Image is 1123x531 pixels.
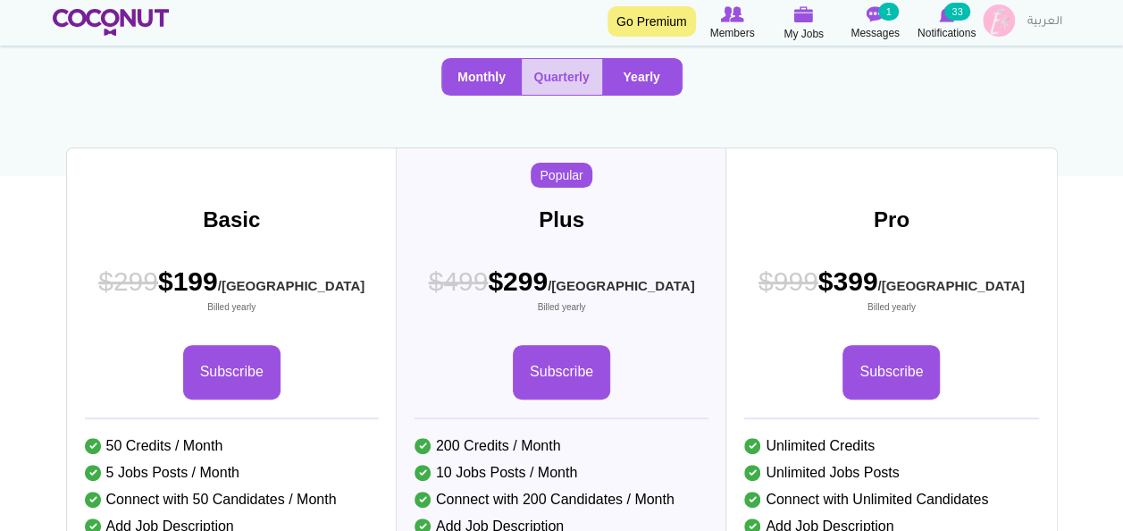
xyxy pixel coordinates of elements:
li: Connect with 50 Candidates / Month [85,486,379,513]
small: 1 [878,3,898,21]
a: Subscribe [183,345,281,400]
li: 5 Jobs Posts / Month [85,459,379,486]
li: 200 Credits / Month [415,433,708,459]
span: Members [709,24,754,42]
span: $499 [429,266,489,296]
li: Connect with Unlimited Candidates [744,486,1038,513]
span: $199 [98,263,365,314]
img: Notifications [939,6,954,22]
sub: /[GEOGRAPHIC_DATA] [548,278,694,293]
a: Go Premium [608,6,696,37]
small: Billed yearly [758,301,1025,314]
li: Unlimited Credits [744,433,1038,459]
a: Subscribe [513,345,610,400]
span: $299 [429,263,695,314]
a: Notifications Notifications 33 [911,4,983,42]
a: Browse Members Members [697,4,768,42]
span: My Jobs [784,25,824,43]
a: Messages Messages 1 [840,4,911,42]
span: Messages [851,24,900,42]
img: Home [53,9,170,36]
small: Billed yearly [98,301,365,314]
img: My Jobs [794,6,814,22]
img: Browse Members [720,6,743,22]
button: Quarterly [522,59,602,95]
h3: Pro [726,208,1056,232]
a: العربية [1018,4,1071,40]
span: $999 [758,266,818,296]
small: Billed yearly [429,301,695,314]
sub: /[GEOGRAPHIC_DATA] [218,278,365,293]
a: Subscribe [842,345,940,400]
button: Monthly [442,59,522,95]
sub: /[GEOGRAPHIC_DATA] [877,278,1024,293]
img: Messages [867,6,884,22]
span: Notifications [918,24,976,42]
li: 10 Jobs Posts / Month [415,459,708,486]
h3: Plus [397,208,726,232]
span: Popular [531,163,591,188]
li: 50 Credits / Month [85,433,379,459]
h3: Basic [67,208,397,232]
li: Connect with 200 Candidates / Month [415,486,708,513]
span: $299 [98,266,158,296]
button: Yearly [602,59,682,95]
a: My Jobs My Jobs [768,4,840,43]
small: 33 [944,3,969,21]
span: $399 [758,263,1025,314]
li: Unlimited Jobs Posts [744,459,1038,486]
